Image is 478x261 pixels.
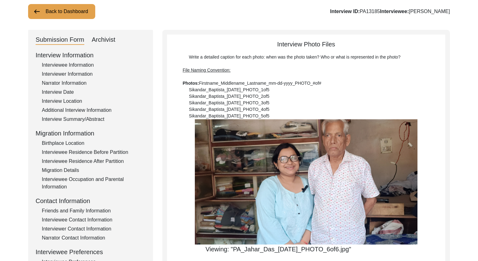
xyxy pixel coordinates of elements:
[330,8,450,15] div: PA13185 [PERSON_NAME]
[42,88,145,96] div: Interview Date
[42,149,145,156] div: Interviewee Residence Before Partition
[36,50,145,60] div: Interview Information
[42,234,145,242] div: Narrator Contact Information
[42,158,145,165] div: Interviewee Residence After Partition
[92,35,116,45] div: Archivist
[36,35,84,45] div: Submission Form
[183,54,430,119] div: Write a detailed caption for each photo: when was the photo taken? Who or what is represented in ...
[183,81,199,86] b: Photos:
[33,8,41,15] img: arrow-left.png
[330,9,360,14] b: Interview ID:
[380,9,409,14] b: Interviewee:
[42,70,145,78] div: Interviewer Information
[167,244,390,254] div: Viewing: "PA_Jahar_Das_[DATE]_PHOTO_6of6.jpg"
[42,140,145,147] div: Birthplace Location
[42,207,145,215] div: Friends and Family Information
[42,216,145,224] div: Interviewee Contact Information
[42,97,145,105] div: Interview Location
[42,79,145,87] div: Narrator Information
[195,119,417,244] img: PA_Jahar_Das_02-28-2025_PHOTO_6of6.jpg
[183,68,230,73] span: File Naming Convention:
[36,196,145,206] div: Contact Information
[42,116,145,123] div: Interview Summary/Abstract
[42,176,145,191] div: Interviewee Occupation and Parental Information
[42,61,145,69] div: Interviewee Information
[42,167,145,174] div: Migration Details
[42,225,145,233] div: Interviewer Contact Information
[28,4,95,19] button: Back to Dashboard
[36,129,145,138] div: Migration Information
[36,247,145,257] div: Interviewee Preferences
[167,40,445,254] div: Interview Photo Files
[42,107,145,114] div: Additional Interview Information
